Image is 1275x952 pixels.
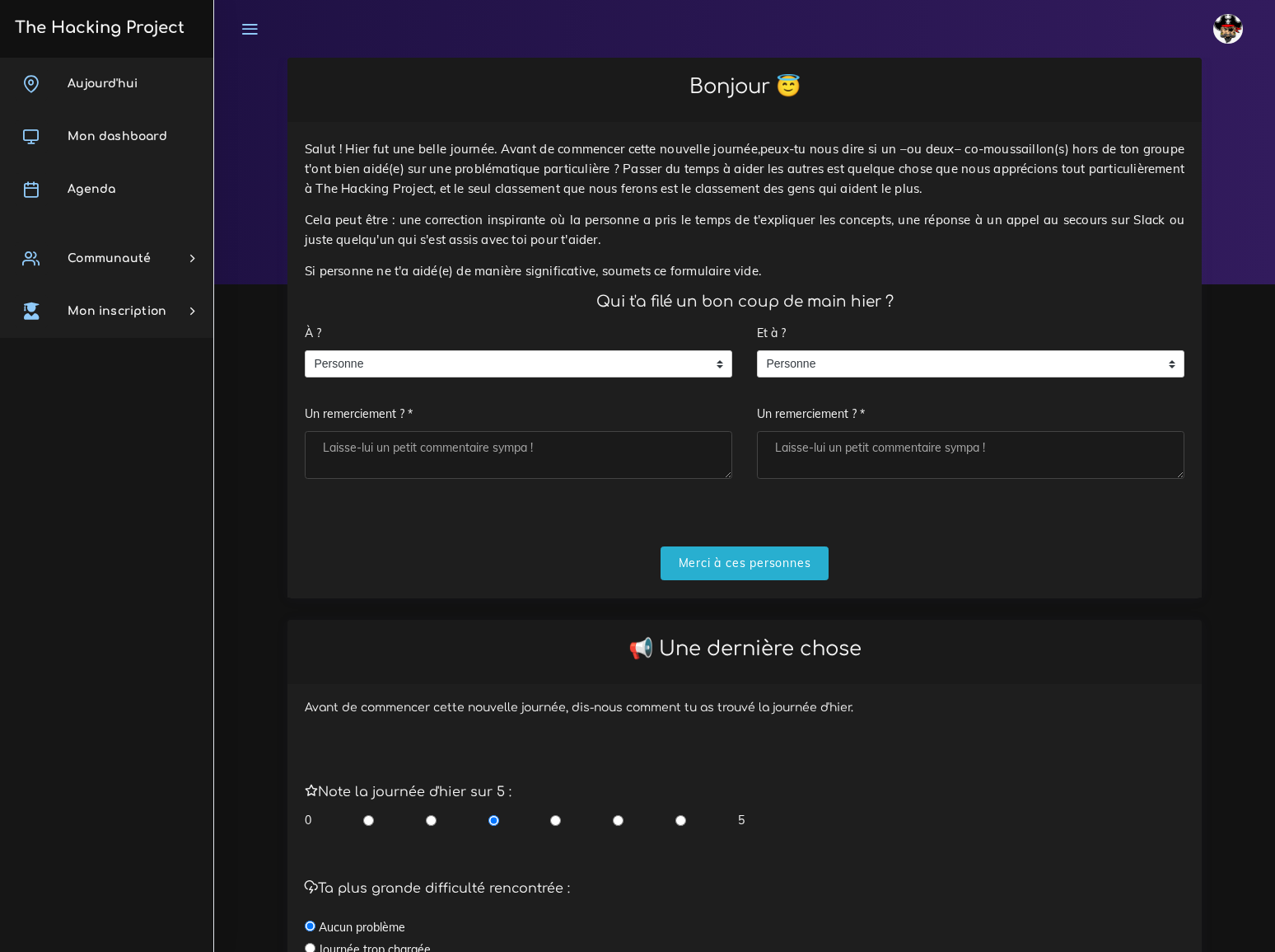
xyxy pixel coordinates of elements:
span: Agenda [68,183,115,195]
label: À ? [305,317,321,350]
div: 0 5 [305,812,745,828]
h5: Ta plus grande difficulté rencontrée : [305,881,1184,897]
p: Salut ! Hier fut une belle journée. Avant de commencer cette nouvelle journée,peux-tu nous dire s... [305,139,1184,199]
h4: Qui t'a filé un bon coup de main hier ? [305,293,1184,311]
span: Aujourd'hui [68,77,138,90]
h3: The Hacking Project [10,19,184,37]
h2: 📢 Une dernière chose [305,637,1184,661]
h2: Bonjour 😇 [305,75,1184,99]
h5: Note la journée d'hier sur 5 : [305,785,1184,800]
p: Cela peut être : une correction inspirante où la personne a pris le temps de t'expliquer les conc... [305,210,1184,250]
p: Si personne ne t'a aidé(e) de manière significative, soumets ce formulaire vide. [305,261,1184,281]
label: Aucun problème [319,919,405,936]
span: Communauté [68,252,151,265]
img: avatar [1213,14,1243,44]
label: Et à ? [757,317,786,350]
span: Personne [758,351,1159,378]
span: Mon dashboard [68,130,167,143]
label: Un remerciement ? * [757,398,865,432]
span: Personne [306,351,707,378]
input: Merci à ces personnes [661,546,829,580]
span: Mon inscription [68,305,166,317]
h6: Avant de commencer cette nouvelle journée, dis-nous comment tu as trouvé la journée d'hier. [305,701,1184,715]
label: Un remerciement ? * [305,398,413,432]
